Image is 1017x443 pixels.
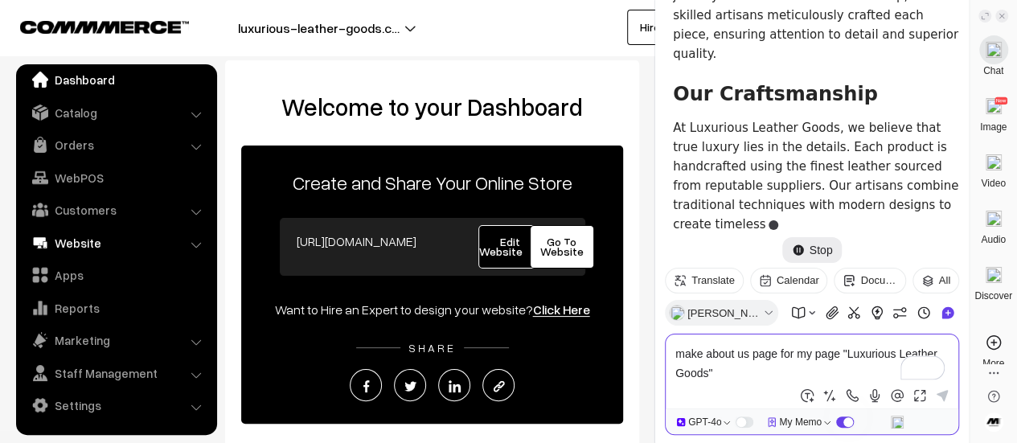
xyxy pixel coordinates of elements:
[20,326,211,355] a: Marketing
[20,228,211,257] a: Website
[241,168,623,197] p: Create and Share Your Online Store
[627,10,724,45] a: Hire an Expert
[20,195,211,224] a: Customers
[479,235,543,258] span: Edit Website
[182,8,456,48] button: luxurious-leather-goods.c…
[533,301,590,318] a: Click Here
[400,341,464,355] span: SHARE
[241,300,623,319] div: Want to Hire an Expert to design your website?
[20,65,211,94] a: Dashboard
[241,92,623,121] h2: Welcome to your Dashboard
[20,391,211,420] a: Settings
[530,225,594,269] a: Go To Website
[20,359,211,388] a: Staff Management
[20,293,211,322] a: Reports
[20,98,211,127] a: Catalog
[540,235,584,258] span: Go To Website
[20,130,211,159] a: Orders
[20,16,161,35] a: COMMMERCE
[20,21,189,33] img: COMMMERCE
[20,260,211,289] a: Apps
[20,163,211,192] a: WebPOS
[478,225,543,269] a: Edit Website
